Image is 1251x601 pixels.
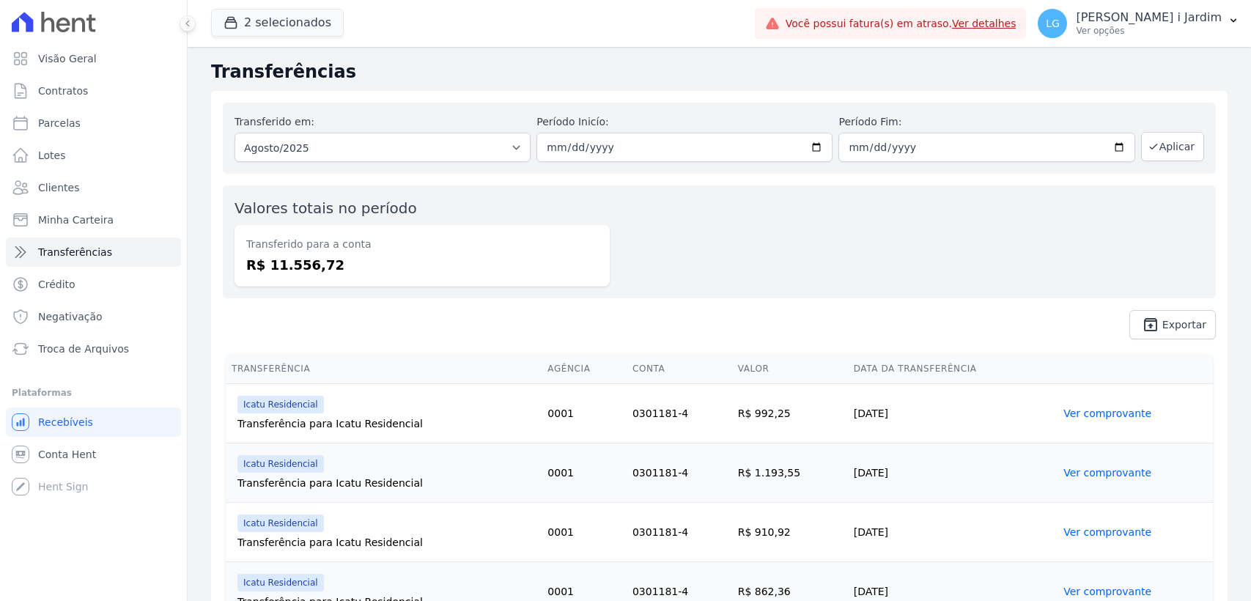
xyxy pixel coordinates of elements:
span: Parcelas [38,116,81,130]
i: unarchive [1142,316,1159,333]
span: Troca de Arquivos [38,342,129,356]
span: Minha Carteira [38,213,114,227]
span: Recebíveis [38,415,93,429]
td: [DATE] [848,443,1058,503]
span: Contratos [38,84,88,98]
td: 0301181-4 [627,503,732,562]
span: Exportar [1162,320,1206,329]
th: Data da Transferência [848,354,1058,384]
th: Conta [627,354,732,384]
a: Conta Hent [6,440,181,469]
a: unarchive Exportar [1129,310,1216,339]
td: R$ 1.193,55 [732,443,848,503]
a: Ver detalhes [952,18,1016,29]
span: Visão Geral [38,51,97,66]
td: 0301181-4 [627,384,732,443]
label: Período Inicío: [536,114,833,130]
td: [DATE] [848,503,1058,562]
a: Contratos [6,76,181,106]
span: Icatu Residencial [237,574,324,591]
div: Transferência para Icatu Residencial [237,476,536,490]
div: Transferência para Icatu Residencial [237,535,536,550]
a: Lotes [6,141,181,170]
label: Valores totais no período [235,199,417,217]
span: Transferências [38,245,112,259]
th: Transferência [226,354,542,384]
a: Visão Geral [6,44,181,73]
span: Você possui fatura(s) em atraso. [786,16,1016,32]
h2: Transferências [211,59,1228,85]
label: Transferido em: [235,116,314,128]
a: Crédito [6,270,181,299]
a: Negativação [6,302,181,331]
a: Parcelas [6,108,181,138]
button: Aplicar [1141,132,1204,161]
a: Ver comprovante [1063,467,1151,479]
th: Valor [732,354,848,384]
a: Ver comprovante [1063,586,1151,597]
p: Ver opções [1076,25,1222,37]
span: Icatu Residencial [237,515,324,532]
td: 0001 [542,384,627,443]
a: Transferências [6,237,181,267]
td: [DATE] [848,384,1058,443]
td: R$ 992,25 [732,384,848,443]
td: 0301181-4 [627,443,732,503]
a: Recebíveis [6,408,181,437]
span: Icatu Residencial [237,455,324,473]
div: Plataformas [12,384,175,402]
span: Negativação [38,309,103,324]
button: 2 selecionados [211,9,344,37]
div: Transferência para Icatu Residencial [237,416,536,431]
a: Minha Carteira [6,205,181,235]
span: Crédito [38,277,75,292]
button: LG [PERSON_NAME] i Jardim Ver opções [1026,3,1251,44]
label: Período Fim: [838,114,1134,130]
th: Agência [542,354,627,384]
dd: R$ 11.556,72 [246,255,598,275]
span: Icatu Residencial [237,396,324,413]
p: [PERSON_NAME] i Jardim [1076,10,1222,25]
td: 0001 [542,443,627,503]
a: Troca de Arquivos [6,334,181,364]
a: Ver comprovante [1063,526,1151,538]
a: Clientes [6,173,181,202]
span: Lotes [38,148,66,163]
span: Clientes [38,180,79,195]
td: R$ 910,92 [732,503,848,562]
a: Ver comprovante [1063,408,1151,419]
span: Conta Hent [38,447,96,462]
dt: Transferido para a conta [246,237,598,252]
td: 0001 [542,503,627,562]
span: LG [1046,18,1060,29]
